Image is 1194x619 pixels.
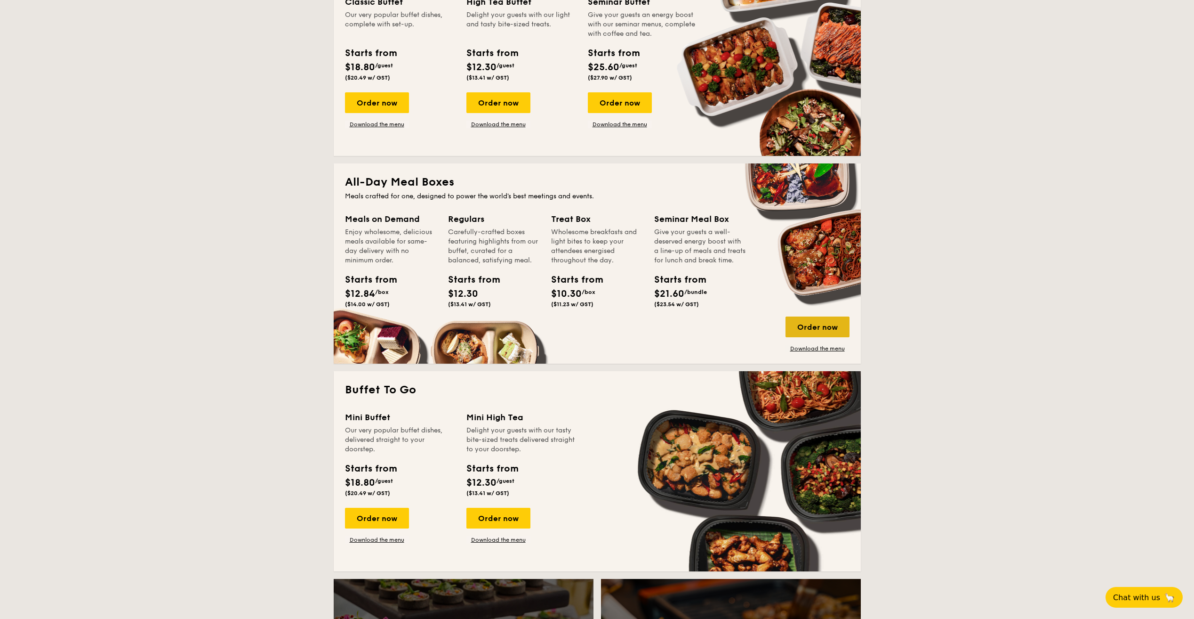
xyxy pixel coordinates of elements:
span: ($13.41 w/ GST) [448,301,491,308]
div: Order now [345,92,409,113]
span: $12.30 [466,477,497,489]
div: Delight your guests with our tasty bite-sized treats delivered straight to your doorstep. [466,426,577,454]
span: $12.30 [466,62,497,73]
div: Treat Box [551,212,643,226]
span: ($23.54 w/ GST) [654,301,699,308]
div: Mini Buffet [345,411,455,424]
div: Starts from [345,273,387,287]
span: ($13.41 w/ GST) [466,74,509,81]
div: Meals on Demand [345,212,437,226]
span: $21.60 [654,288,684,300]
div: Starts from [345,462,396,476]
div: Order now [466,92,530,113]
span: $12.30 [448,288,478,300]
span: ($20.49 w/ GST) [345,490,390,497]
span: $10.30 [551,288,582,300]
div: Enjoy wholesome, delicious meals available for same-day delivery with no minimum order. [345,228,437,265]
div: Our very popular buffet dishes, delivered straight to your doorstep. [345,426,455,454]
div: Starts from [345,46,396,60]
button: Chat with us🦙 [1106,587,1183,608]
span: /guest [619,62,637,69]
a: Download the menu [466,121,530,128]
div: Give your guests a well-deserved energy boost with a line-up of meals and treats for lunch and br... [654,228,746,265]
div: Seminar Meal Box [654,212,746,226]
div: Give your guests an energy boost with our seminar menus, complete with coffee and tea. [588,10,698,39]
h2: Buffet To Go [345,383,849,398]
a: Download the menu [588,121,652,128]
div: Starts from [551,273,593,287]
div: Starts from [466,46,518,60]
div: Mini High Tea [466,411,577,424]
span: /bundle [684,289,707,295]
div: Regulars [448,212,540,226]
div: Carefully-crafted boxes featuring highlights from our buffet, curated for a balanced, satisfying ... [448,228,540,265]
div: Delight your guests with our light and tasty bite-sized treats. [466,10,577,39]
a: Download the menu [785,345,849,352]
div: Starts from [466,462,518,476]
div: Order now [466,508,530,529]
div: Order now [785,317,849,337]
a: Download the menu [466,536,530,544]
span: /guest [497,62,514,69]
div: Order now [588,92,652,113]
span: 🦙 [1164,592,1175,603]
div: Starts from [588,46,639,60]
span: Chat with us [1113,593,1160,602]
span: /guest [375,62,393,69]
a: Download the menu [345,536,409,544]
span: $18.80 [345,62,375,73]
span: /guest [497,478,514,484]
div: Our very popular buffet dishes, complete with set-up. [345,10,455,39]
span: ($13.41 w/ GST) [466,490,509,497]
span: /box [375,289,389,295]
div: Starts from [654,273,697,287]
span: ($14.00 w/ GST) [345,301,390,308]
span: $18.80 [345,477,375,489]
h2: All-Day Meal Boxes [345,175,849,190]
span: $12.84 [345,288,375,300]
div: Order now [345,508,409,529]
div: Starts from [448,273,490,287]
div: Meals crafted for one, designed to power the world's best meetings and events. [345,192,849,201]
div: Wholesome breakfasts and light bites to keep your attendees energised throughout the day. [551,228,643,265]
span: ($27.90 w/ GST) [588,74,632,81]
a: Download the menu [345,121,409,128]
span: $25.60 [588,62,619,73]
span: ($11.23 w/ GST) [551,301,593,308]
span: /guest [375,478,393,484]
span: ($20.49 w/ GST) [345,74,390,81]
span: /box [582,289,595,295]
